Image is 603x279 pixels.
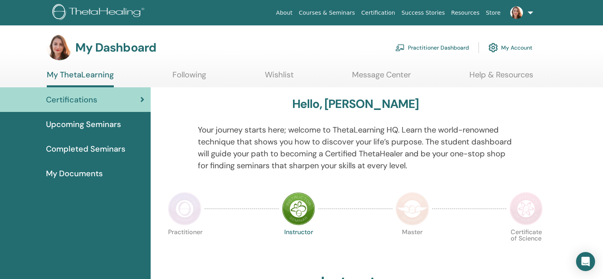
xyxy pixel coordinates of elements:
[46,118,121,130] span: Upcoming Seminars
[395,39,469,56] a: Practitioner Dashboard
[448,6,483,20] a: Resources
[395,44,405,51] img: chalkboard-teacher.svg
[265,70,294,85] a: Wishlist
[198,124,513,171] p: Your journey starts here; welcome to ThetaLearning HQ. Learn the world-renowned technique that sh...
[273,6,295,20] a: About
[488,41,498,54] img: cog.svg
[396,192,429,225] img: Master
[352,70,411,85] a: Message Center
[398,6,448,20] a: Success Stories
[75,40,156,55] h3: My Dashboard
[509,229,543,262] p: Certificate of Science
[282,192,315,225] img: Instructor
[483,6,504,20] a: Store
[52,4,147,22] img: logo.png
[47,70,114,87] a: My ThetaLearning
[510,6,523,19] img: default.jpg
[46,143,125,155] span: Completed Seminars
[46,167,103,179] span: My Documents
[172,70,206,85] a: Following
[469,70,533,85] a: Help & Resources
[488,39,532,56] a: My Account
[296,6,358,20] a: Courses & Seminars
[168,192,201,225] img: Practitioner
[168,229,201,262] p: Practitioner
[292,97,419,111] h3: Hello, [PERSON_NAME]
[396,229,429,262] p: Master
[358,6,398,20] a: Certification
[282,229,315,262] p: Instructor
[509,192,543,225] img: Certificate of Science
[46,94,97,106] span: Certifications
[47,35,72,60] img: default.jpg
[576,252,595,271] div: Open Intercom Messenger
